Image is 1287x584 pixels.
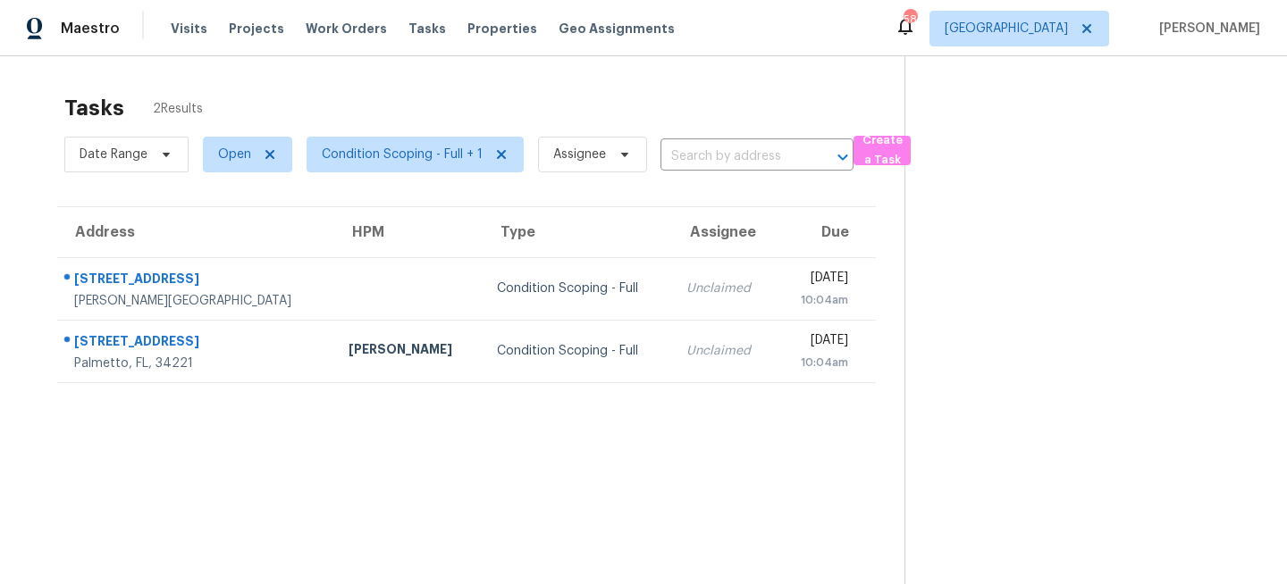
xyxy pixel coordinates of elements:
[1152,20,1260,38] span: [PERSON_NAME]
[74,270,320,292] div: [STREET_ADDRESS]
[945,20,1068,38] span: [GEOGRAPHIC_DATA]
[229,20,284,38] span: Projects
[74,355,320,372] div: Palmetto, FL, 34221
[306,20,387,38] span: Work Orders
[171,20,207,38] span: Visits
[74,292,320,310] div: [PERSON_NAME][GEOGRAPHIC_DATA]
[854,136,911,165] button: Create a Task
[862,130,902,171] span: Create a Task
[830,145,855,170] button: Open
[322,146,483,163] span: Condition Scoping - Full + 1
[790,291,848,309] div: 10:04am
[672,207,776,257] th: Assignee
[553,146,606,163] span: Assignee
[790,269,848,291] div: [DATE]
[660,143,803,171] input: Search by address
[57,207,334,257] th: Address
[467,20,537,38] span: Properties
[686,279,761,297] div: Unclaimed
[334,207,482,257] th: HPM
[790,354,848,371] div: 10:04am
[64,99,124,117] h2: Tasks
[559,20,675,38] span: Geo Assignments
[790,331,848,354] div: [DATE]
[776,207,876,257] th: Due
[153,100,203,118] span: 2 Results
[408,22,446,35] span: Tasks
[904,11,916,29] div: 58
[218,146,251,163] span: Open
[61,20,120,38] span: Maestro
[349,340,467,363] div: [PERSON_NAME]
[80,146,147,163] span: Date Range
[497,342,658,360] div: Condition Scoping - Full
[483,207,672,257] th: Type
[686,342,761,360] div: Unclaimed
[497,279,658,297] div: Condition Scoping - Full
[74,332,320,355] div: [STREET_ADDRESS]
